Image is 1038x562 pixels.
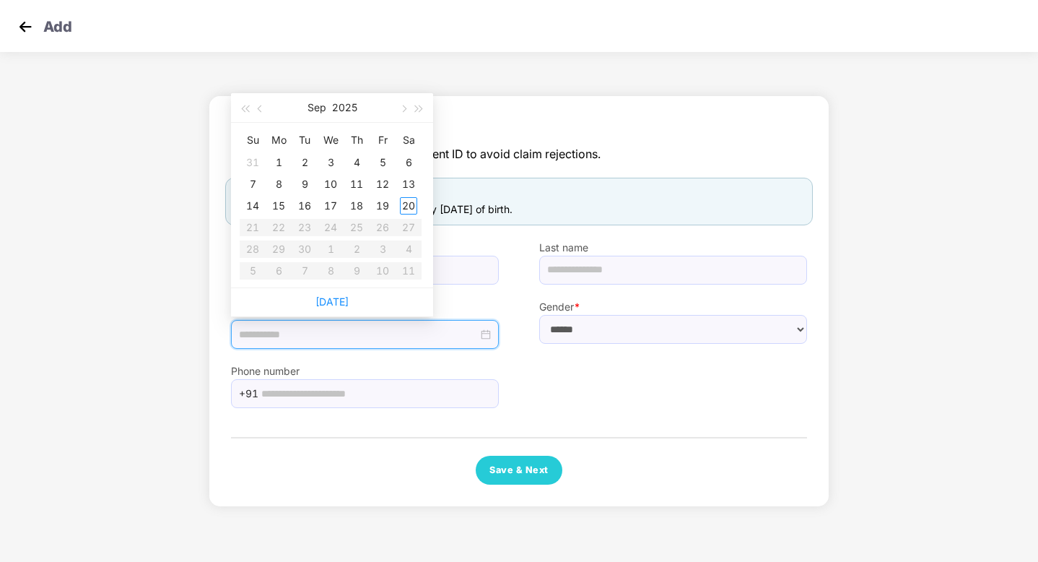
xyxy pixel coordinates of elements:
td: 2025-09-14 [240,195,266,217]
label: Last name [539,240,807,256]
div: 2 [296,154,313,171]
td: 2025-09-02 [292,152,318,173]
label: Phone number [231,363,499,379]
div: 17 [322,197,339,215]
div: 13 [400,176,417,193]
div: 6 [400,154,417,171]
td: 2025-09-11 [344,173,370,195]
td: 2025-09-19 [370,195,396,217]
div: 11 [348,176,365,193]
div: 20 [400,197,417,215]
div: 12 [374,176,391,193]
div: 16 [296,197,313,215]
td: 2025-09-10 [318,173,344,195]
td: 2025-08-31 [240,152,266,173]
td: 2025-09-17 [318,195,344,217]
div: 19 [374,197,391,215]
button: 2025 [332,93,357,122]
div: 31 [244,154,261,171]
th: Mo [266,129,292,152]
button: Save & Next [476,456,562,485]
td: 2025-09-13 [396,173,422,195]
span: The details should be as per government ID to avoid claim rejections. [231,145,807,163]
div: 10 [322,176,339,193]
div: 1 [270,154,287,171]
span: +91 [239,383,258,405]
div: 14 [244,197,261,215]
td: 2025-09-06 [396,152,422,173]
div: 4 [348,154,365,171]
th: Fr [370,129,396,152]
td: 2025-09-15 [266,195,292,217]
div: 8 [270,176,287,193]
td: 2025-09-04 [344,152,370,173]
td: 2025-09-18 [344,195,370,217]
span: Kid details [231,118,807,145]
a: [DATE] [315,295,349,308]
td: 2025-09-09 [292,173,318,195]
th: Su [240,129,266,152]
td: 2025-09-07 [240,173,266,195]
td: 2025-09-01 [266,152,292,173]
p: Add [43,16,72,33]
td: 2025-09-12 [370,173,396,195]
div: 9 [296,176,313,193]
label: Gender [539,299,807,315]
td: 2025-09-05 [370,152,396,173]
td: 2025-09-16 [292,195,318,217]
img: svg+xml;base64,PHN2ZyB4bWxucz0iaHR0cDovL3d3dy53My5vcmcvMjAwMC9zdmciIHdpZHRoPSIzMCIgaGVpZ2h0PSIzMC... [14,16,36,38]
td: 2025-09-03 [318,152,344,173]
div: 15 [270,197,287,215]
th: Sa [396,129,422,152]
button: Sep [308,93,326,122]
div: 3 [322,154,339,171]
th: We [318,129,344,152]
div: 5 [374,154,391,171]
td: 2025-09-20 [396,195,422,217]
th: Th [344,129,370,152]
div: 18 [348,197,365,215]
div: 7 [244,176,261,193]
td: 2025-09-08 [266,173,292,195]
th: Tu [292,129,318,152]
